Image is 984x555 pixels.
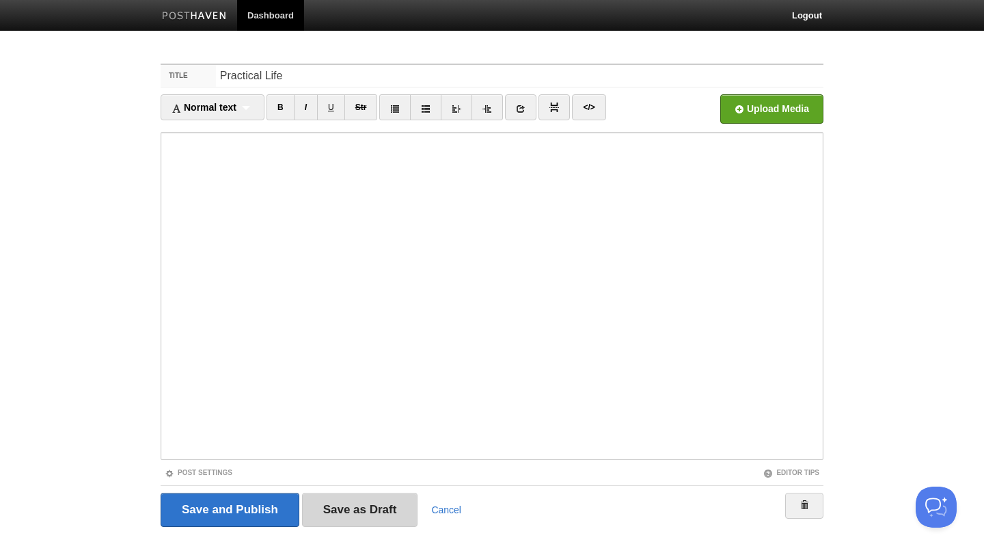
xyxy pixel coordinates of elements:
a: Str [344,94,378,120]
img: pagebreak-icon.png [549,103,559,112]
a: U [317,94,345,120]
a: Cancel [431,504,461,515]
a: B [266,94,295,120]
del: Str [355,103,367,112]
span: Normal text [172,102,236,113]
img: Posthaven-bar [162,12,227,22]
a: Post Settings [165,469,232,476]
a: </> [572,94,605,120]
iframe: Help Scout Beacon - Open [916,487,957,528]
a: I [294,94,318,120]
label: Title [161,65,216,87]
input: Save as Draft [302,493,418,527]
input: Save and Publish [161,493,299,527]
a: Editor Tips [763,469,819,476]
